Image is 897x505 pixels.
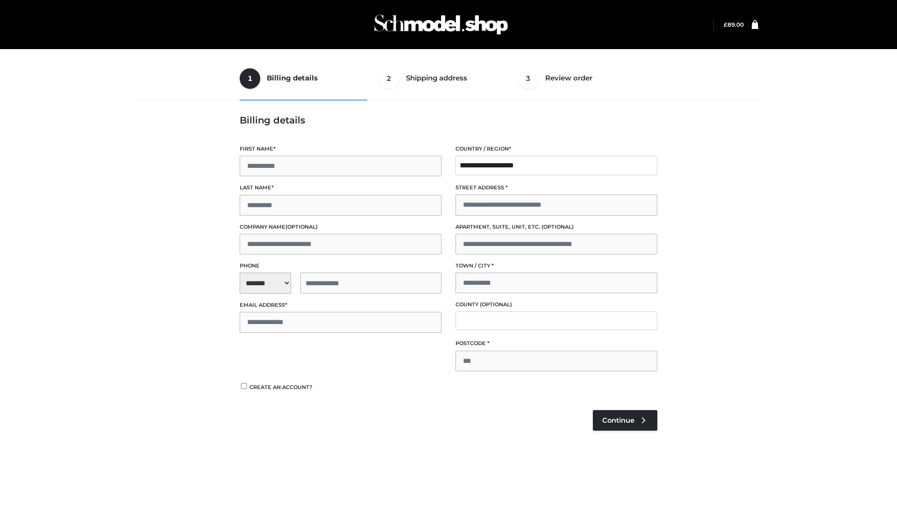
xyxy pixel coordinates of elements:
[240,301,441,310] label: Email address
[456,300,657,309] label: County
[240,261,441,270] label: Phone
[541,224,574,230] span: (optional)
[240,183,441,192] label: Last name
[240,383,248,389] input: Create an account?
[602,416,634,425] span: Continue
[724,21,744,28] bdi: 89.00
[285,224,318,230] span: (optional)
[456,144,657,153] label: Country / Region
[240,115,657,126] h3: Billing details
[456,183,657,192] label: Street address
[240,223,441,231] label: Company name
[456,339,657,348] label: Postcode
[593,410,657,431] a: Continue
[724,21,727,28] span: £
[456,261,657,270] label: Town / City
[456,223,657,231] label: Apartment, suite, unit, etc.
[724,21,744,28] a: £89.00
[249,384,313,390] span: Create an account?
[371,6,511,43] img: Schmodel Admin 964
[240,144,441,153] label: First name
[480,301,512,308] span: (optional)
